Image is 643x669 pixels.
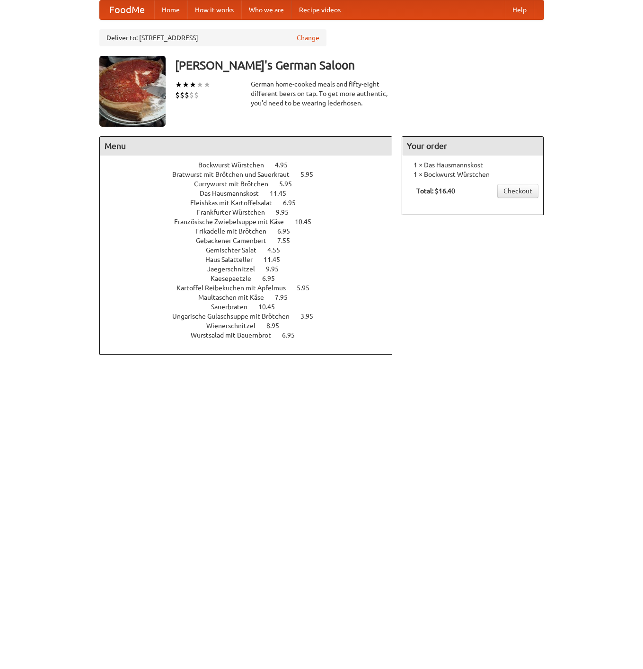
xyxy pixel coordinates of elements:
a: Wienerschnitzel 8.95 [206,322,297,330]
a: Bratwurst mit Brötchen und Sauerkraut 5.95 [172,171,331,178]
span: 6.95 [262,275,284,282]
span: 8.95 [266,322,289,330]
li: 1 × Bockwurst Würstchen [407,170,538,179]
li: $ [180,90,185,100]
li: $ [175,90,180,100]
h4: Your order [402,137,543,156]
li: ★ [175,79,182,90]
span: Jaegerschnitzel [207,265,264,273]
a: How it works [187,0,241,19]
span: 9.95 [276,209,298,216]
b: Total: $16.40 [416,187,455,195]
a: Frankfurter Würstchen 9.95 [197,209,306,216]
a: Sauerbraten 10.45 [211,303,292,311]
a: Bockwurst Würstchen 4.95 [198,161,305,169]
span: Gebackener Camenbert [196,237,276,244]
span: Wurstsalad mit Bauernbrot [191,331,281,339]
span: Maultaschen mit Käse [198,294,273,301]
a: Home [154,0,187,19]
a: Frikadelle mit Brötchen 6.95 [195,227,308,235]
a: Das Hausmannskost 11.45 [200,190,304,197]
span: Das Hausmannskost [200,190,268,197]
li: ★ [196,79,203,90]
span: 11.45 [270,190,296,197]
span: 7.95 [275,294,297,301]
a: Help [505,0,534,19]
li: ★ [182,79,189,90]
a: Kartoffel Reibekuchen mit Apfelmus 5.95 [176,284,327,292]
span: 4.55 [267,246,290,254]
span: 3.95 [300,313,323,320]
a: Französische Zwiebelsuppe mit Käse 10.45 [174,218,329,226]
span: Haus Salatteller [205,256,262,263]
span: 10.45 [295,218,321,226]
a: Who we are [241,0,291,19]
img: angular.jpg [99,56,166,127]
a: Maultaschen mit Käse 7.95 [198,294,305,301]
span: 7.55 [277,237,299,244]
span: Fleishkas mit Kartoffelsalat [190,199,282,207]
a: Change [297,33,319,43]
span: Ungarische Gulaschsuppe mit Brötchen [172,313,299,320]
a: Ungarische Gulaschsuppe mit Brötchen 3.95 [172,313,331,320]
span: Bratwurst mit Brötchen und Sauerkraut [172,171,299,178]
a: Checkout [497,184,538,198]
a: Fleishkas mit Kartoffelsalat 6.95 [190,199,313,207]
a: Jaegerschnitzel 9.95 [207,265,296,273]
span: Frikadelle mit Brötchen [195,227,276,235]
h3: [PERSON_NAME]'s German Saloon [175,56,544,75]
span: Bockwurst Würstchen [198,161,273,169]
span: 5.95 [297,284,319,292]
span: 11.45 [264,256,290,263]
span: 10.45 [258,303,284,311]
a: Haus Salatteller 11.45 [205,256,298,263]
li: ★ [203,79,211,90]
span: Französische Zwiebelsuppe mit Käse [174,218,293,226]
span: Gemischter Salat [206,246,266,254]
span: Currywurst mit Brötchen [194,180,278,188]
a: FoodMe [100,0,154,19]
h4: Menu [100,137,392,156]
span: Kaesepaetzle [211,275,261,282]
span: 9.95 [266,265,288,273]
a: Kaesepaetzle 6.95 [211,275,292,282]
li: $ [189,90,194,100]
li: 1 × Das Hausmannskost [407,160,538,170]
a: Gebackener Camenbert 7.55 [196,237,308,244]
span: 6.95 [282,331,304,339]
div: German home-cooked meals and fifty-eight different beers on tap. To get more authentic, you'd nee... [251,79,393,108]
a: Gemischter Salat 4.55 [206,246,298,254]
a: Currywurst mit Brötchen 5.95 [194,180,309,188]
a: Recipe videos [291,0,348,19]
span: 4.95 [275,161,297,169]
li: $ [185,90,189,100]
a: Wurstsalad mit Bauernbrot 6.95 [191,331,312,339]
span: Wienerschnitzel [206,322,265,330]
span: 6.95 [277,227,299,235]
div: Deliver to: [STREET_ADDRESS] [99,29,326,46]
span: 5.95 [279,180,301,188]
span: Sauerbraten [211,303,257,311]
span: 5.95 [300,171,323,178]
span: Frankfurter Würstchen [197,209,274,216]
li: ★ [189,79,196,90]
li: $ [194,90,199,100]
span: 6.95 [283,199,305,207]
span: Kartoffel Reibekuchen mit Apfelmus [176,284,295,292]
